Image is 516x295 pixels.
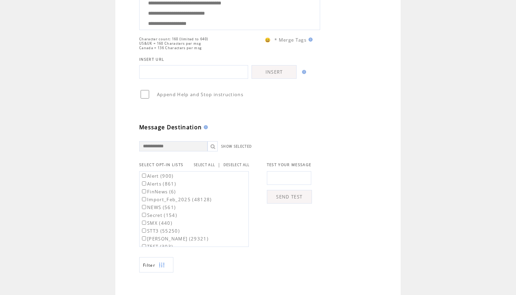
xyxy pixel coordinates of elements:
span: Message Destination [139,123,202,131]
input: STT3 (55250) [142,228,146,233]
a: SELECT ALL [194,163,215,167]
label: STT3 (55250) [141,228,180,234]
input: NEWS (561) [142,205,146,209]
span: Append Help and Stop instructions [157,91,243,98]
span: TEST YOUR MESSAGE [267,162,312,167]
span: SELECT OPT-IN LISTS [139,162,183,167]
label: Import_Feb_2025 (48128) [141,196,212,203]
label: Alert (900) [141,173,174,179]
label: FinNews (6) [141,189,176,195]
input: Import_Feb_2025 (48128) [142,197,146,201]
label: Alerts (861) [141,181,176,187]
img: filters.png [159,257,165,273]
label: NEWS (561) [141,204,176,210]
a: SEND TEST [267,190,312,204]
span: US&UK = 160 Characters per msg [139,41,201,46]
a: DESELECT ALL [224,163,250,167]
img: help.gif [306,38,313,42]
img: help.gif [202,125,208,129]
img: help.gif [300,70,306,74]
input: Alerts (861) [142,181,146,186]
span: | [218,162,220,168]
label: TEST (303) [141,244,173,250]
input: Secret (154) [142,213,146,217]
a: INSERT [252,65,297,79]
span: 😀 [265,37,271,43]
input: [PERSON_NAME] (29321) [142,236,146,240]
span: Show filters [143,262,155,268]
label: [PERSON_NAME] (29321) [141,236,209,242]
span: Canada = 136 Characters per msg [139,46,202,50]
input: TEST (303) [142,244,146,248]
a: Filter [139,257,173,272]
label: Secret (154) [141,212,177,218]
input: SMX (440) [142,221,146,225]
span: * Merge Tags [274,37,306,43]
input: FinNews (6) [142,189,146,193]
input: Alert (900) [142,174,146,178]
label: SMX (440) [141,220,172,226]
a: SHOW SELECTED [221,144,252,149]
span: INSERT URL [139,57,164,62]
span: Character count: 160 (limited to 640) [139,37,208,41]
